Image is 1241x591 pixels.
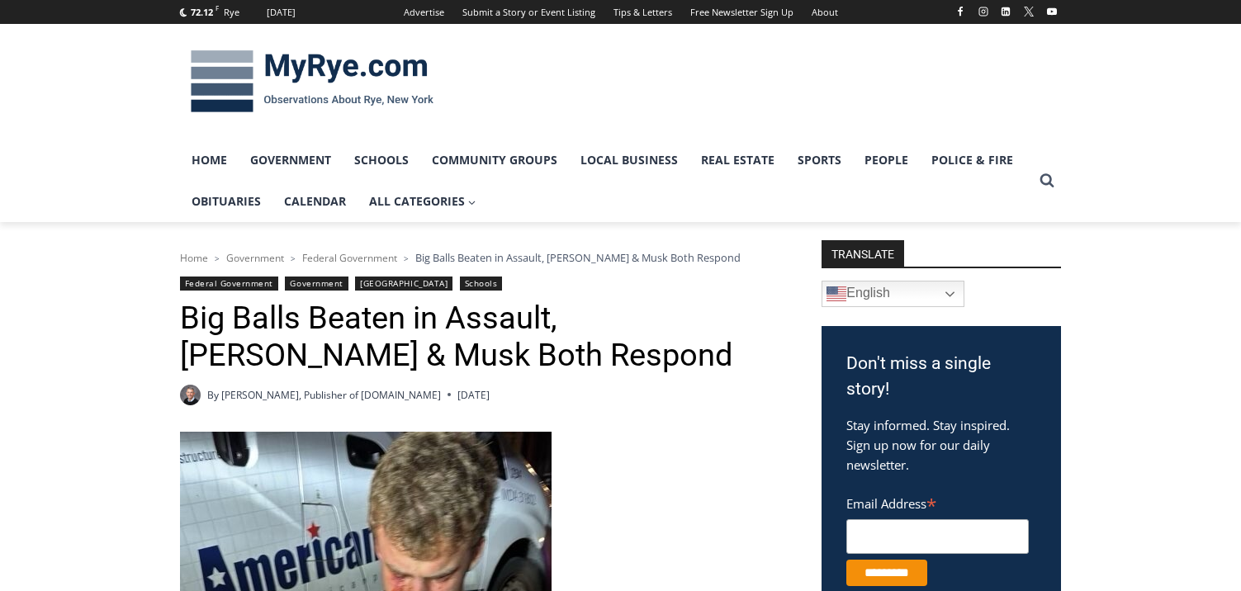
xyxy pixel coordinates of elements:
[822,281,964,307] a: English
[285,277,348,291] a: Government
[950,2,970,21] a: Facebook
[180,300,779,375] h1: Big Balls Beaten in Assault, [PERSON_NAME] & Musk Both Respond
[207,387,219,403] span: By
[239,139,343,181] a: Government
[457,387,490,403] time: [DATE]
[343,139,420,181] a: Schools
[1042,2,1062,21] a: YouTube
[291,253,296,264] span: >
[215,253,220,264] span: >
[460,277,503,291] a: Schools
[358,181,488,222] a: All Categories
[180,139,1032,223] nav: Primary Navigation
[226,251,284,265] a: Government
[853,139,920,181] a: People
[846,351,1036,403] h3: Don't miss a single story!
[191,6,213,18] span: 72.12
[846,415,1036,475] p: Stay informed. Stay inspired. Sign up now for our daily newsletter.
[973,2,993,21] a: Instagram
[180,277,278,291] a: Federal Government
[996,2,1016,21] a: Linkedin
[267,5,296,20] div: [DATE]
[180,139,239,181] a: Home
[369,192,476,210] span: All Categories
[1019,2,1039,21] a: X
[920,139,1025,181] a: Police & Fire
[302,251,397,265] a: Federal Government
[415,250,741,265] span: Big Balls Beaten in Assault, [PERSON_NAME] & Musk Both Respond
[180,385,201,405] a: Author image
[180,181,272,222] a: Obituaries
[272,181,358,222] a: Calendar
[224,5,239,20] div: Rye
[1032,166,1062,196] button: View Search Form
[822,240,904,267] strong: TRANSLATE
[216,3,219,12] span: F
[420,139,569,181] a: Community Groups
[180,251,208,265] a: Home
[786,139,853,181] a: Sports
[827,284,846,304] img: en
[404,253,409,264] span: >
[569,139,689,181] a: Local Business
[221,388,441,402] a: [PERSON_NAME], Publisher of [DOMAIN_NAME]
[180,249,779,266] nav: Breadcrumbs
[355,277,452,291] a: [GEOGRAPHIC_DATA]
[846,487,1029,517] label: Email Address
[180,39,444,125] img: MyRye.com
[689,139,786,181] a: Real Estate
